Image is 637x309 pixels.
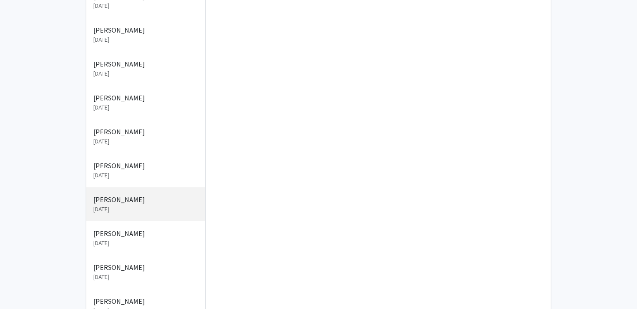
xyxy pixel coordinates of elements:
[93,228,198,239] p: [PERSON_NAME]
[93,35,198,44] p: [DATE]
[93,25,198,35] p: [PERSON_NAME]
[93,137,198,146] p: [DATE]
[93,160,198,171] p: [PERSON_NAME]
[93,59,198,69] p: [PERSON_NAME]
[93,69,198,78] p: [DATE]
[93,205,198,214] p: [DATE]
[7,270,37,302] iframe: Chat
[93,171,198,180] p: [DATE]
[93,126,198,137] p: [PERSON_NAME]
[93,93,198,103] p: [PERSON_NAME]
[93,194,198,205] p: [PERSON_NAME]
[93,103,198,112] p: [DATE]
[93,272,198,282] p: [DATE]
[93,262,198,272] p: [PERSON_NAME]
[93,239,198,248] p: [DATE]
[93,1,198,10] p: [DATE]
[93,296,198,306] p: [PERSON_NAME]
